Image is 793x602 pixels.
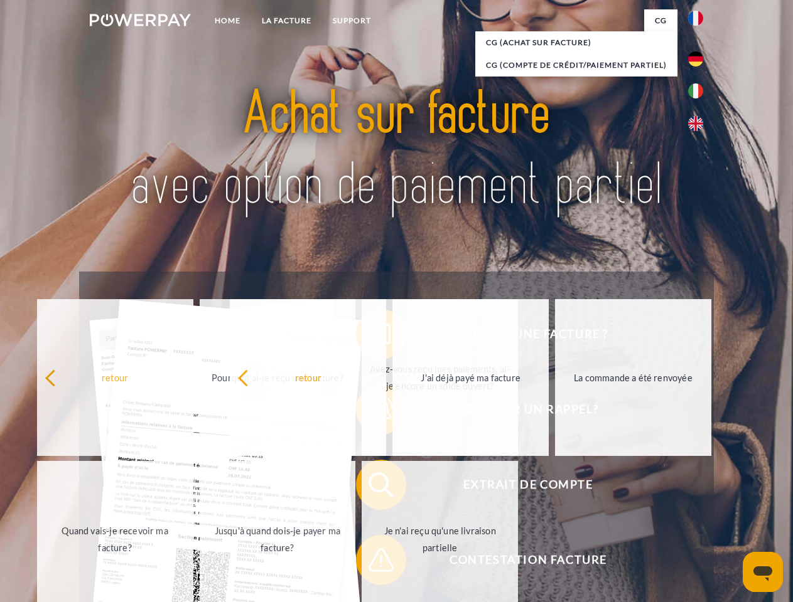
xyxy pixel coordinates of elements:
div: La commande a été renvoyée [563,369,704,386]
a: Support [322,9,382,32]
a: CG (Compte de crédit/paiement partiel) [475,54,677,77]
a: Home [204,9,251,32]
div: Jusqu'à quand dois-je payer ma facture? [207,522,348,556]
img: title-powerpay_fr.svg [120,60,673,240]
img: logo-powerpay-white.svg [90,14,191,26]
div: Pourquoi ai-je reçu une facture? [207,369,348,386]
img: fr [688,11,703,26]
img: en [688,116,703,131]
a: CG [644,9,677,32]
a: LA FACTURE [251,9,322,32]
img: de [688,51,703,66]
div: retour [45,369,186,386]
iframe: Bouton de lancement de la fenêtre de messagerie [743,552,783,592]
div: retour [237,369,379,386]
img: it [688,83,703,98]
div: J'ai déjà payé ma facture [400,369,541,386]
a: CG (achat sur facture) [475,31,677,54]
div: Quand vais-je recevoir ma facture? [45,522,186,556]
div: Je n'ai reçu qu'une livraison partielle [369,522,510,556]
